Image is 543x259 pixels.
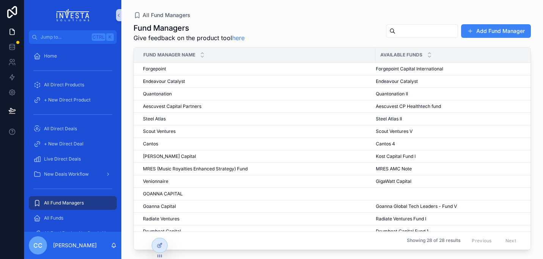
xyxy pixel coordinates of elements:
[376,228,428,234] span: Drumbeat Capital Fund 1
[143,166,248,172] span: MRES (Music Royalties Enhanced Strategy) Fund
[44,230,109,236] span: All Fund Deals - Not Ready Yet
[29,93,117,107] a: + New Direct Product
[133,11,190,19] a: All Fund Managers
[376,66,527,72] a: Forgepoint Capital International
[143,191,371,197] a: GOANNA CAPITAL
[143,103,371,109] a: Aescuvest Capital Partners
[143,91,172,97] span: Quantonation
[143,216,371,222] a: Radiate Ventures
[143,228,371,234] a: Drumbeat Capital
[376,203,527,209] a: Goanna Global Tech Leaders - Fund V
[29,152,117,166] a: Live Direct Deals
[143,153,196,159] span: [PERSON_NAME] Capital
[143,116,371,122] a: Steel Atlas
[107,34,113,40] span: K
[33,241,42,250] span: CC
[376,116,402,122] span: Steel Atlas II
[376,216,426,222] span: Radiate Ventures Fund I
[143,66,166,72] span: Forgepoint
[376,103,441,109] span: Aescuvest CP Healthtech fund
[44,215,63,221] span: All Funds
[143,78,371,84] a: Endeavour Catalyst
[24,44,121,232] div: scrollable content
[143,128,371,134] a: Scout Ventures
[143,178,168,184] span: Venionnaire
[407,238,460,244] span: Showing 28 of 28 results
[29,49,117,63] a: Home
[44,171,89,177] span: New Deals Workflow
[44,200,84,206] span: All Fund Managers
[143,141,158,147] span: Cantos
[143,203,371,209] a: Goanna Capital
[376,166,527,172] a: MRES AMC Note
[143,216,179,222] span: Radiate Ventures
[376,178,527,184] a: GigaWatt Capital
[376,91,408,97] span: Quantonation II
[376,128,413,134] span: Scout Ventures V
[376,128,527,134] a: Scout Ventures V
[29,167,117,181] a: New Deals Workflow
[376,203,457,209] span: Goanna Global Tech Leaders - Fund V
[29,226,117,240] a: All Fund Deals - Not Ready Yet
[133,33,245,42] span: Give feedback on the product tool
[92,33,105,41] span: Ctrl
[376,178,411,184] span: GigaWatt Capital
[376,141,527,147] a: Cantos 4
[29,78,117,92] a: All Direct Products
[133,23,245,33] h1: Fund Managers
[29,211,117,225] a: All Funds
[232,34,245,42] a: here
[143,11,190,19] span: All Fund Managers
[143,128,176,134] span: Scout Ventures
[44,156,81,162] span: Live Direct Deals
[143,178,371,184] a: Venionnaire
[143,103,201,109] span: Aescuvest Capital Partners
[143,52,195,58] span: Fund Manager Name
[143,141,371,147] a: Cantos
[376,91,527,97] a: Quantonation II
[44,82,84,88] span: All Direct Products
[376,228,527,234] a: Drumbeat Capital Fund 1
[29,196,117,210] a: All Fund Managers
[376,216,527,222] a: Radiate Ventures Fund I
[143,203,176,209] span: Goanna Capital
[376,153,416,159] span: Kost Capital Fund I
[143,166,371,172] a: MRES (Music Royalties Enhanced Strategy) Fund
[376,66,443,72] span: Forgepoint Capital International
[376,78,527,84] a: Endeavour Catalyst
[143,116,166,122] span: Steel Atlas
[41,34,89,40] span: Jump to...
[29,122,117,136] a: All Direct Deals
[53,242,97,249] p: [PERSON_NAME]
[44,126,77,132] span: All Direct Deals
[29,30,117,44] button: Jump to...CtrlK
[44,141,83,147] span: + New Direct Deal
[143,78,185,84] span: Endeavour Catalyst
[29,137,117,151] a: + New Direct Deal
[143,153,371,159] a: [PERSON_NAME] Capital
[44,97,91,103] span: + New Direct Product
[143,191,183,197] span: GOANNA CAPITAL
[143,228,181,234] span: Drumbeat Capital
[376,166,412,172] span: MRES AMC Note
[376,78,418,84] span: Endeavour Catalyst
[380,52,422,58] span: Available Funds
[44,53,57,59] span: Home
[461,24,531,38] button: Add Fund Manager
[56,9,89,21] img: App logo
[376,103,527,109] a: Aescuvest CP Healthtech fund
[376,141,395,147] span: Cantos 4
[376,153,527,159] a: Kost Capital Fund I
[143,91,371,97] a: Quantonation
[376,116,527,122] a: Steel Atlas II
[143,66,371,72] a: Forgepoint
